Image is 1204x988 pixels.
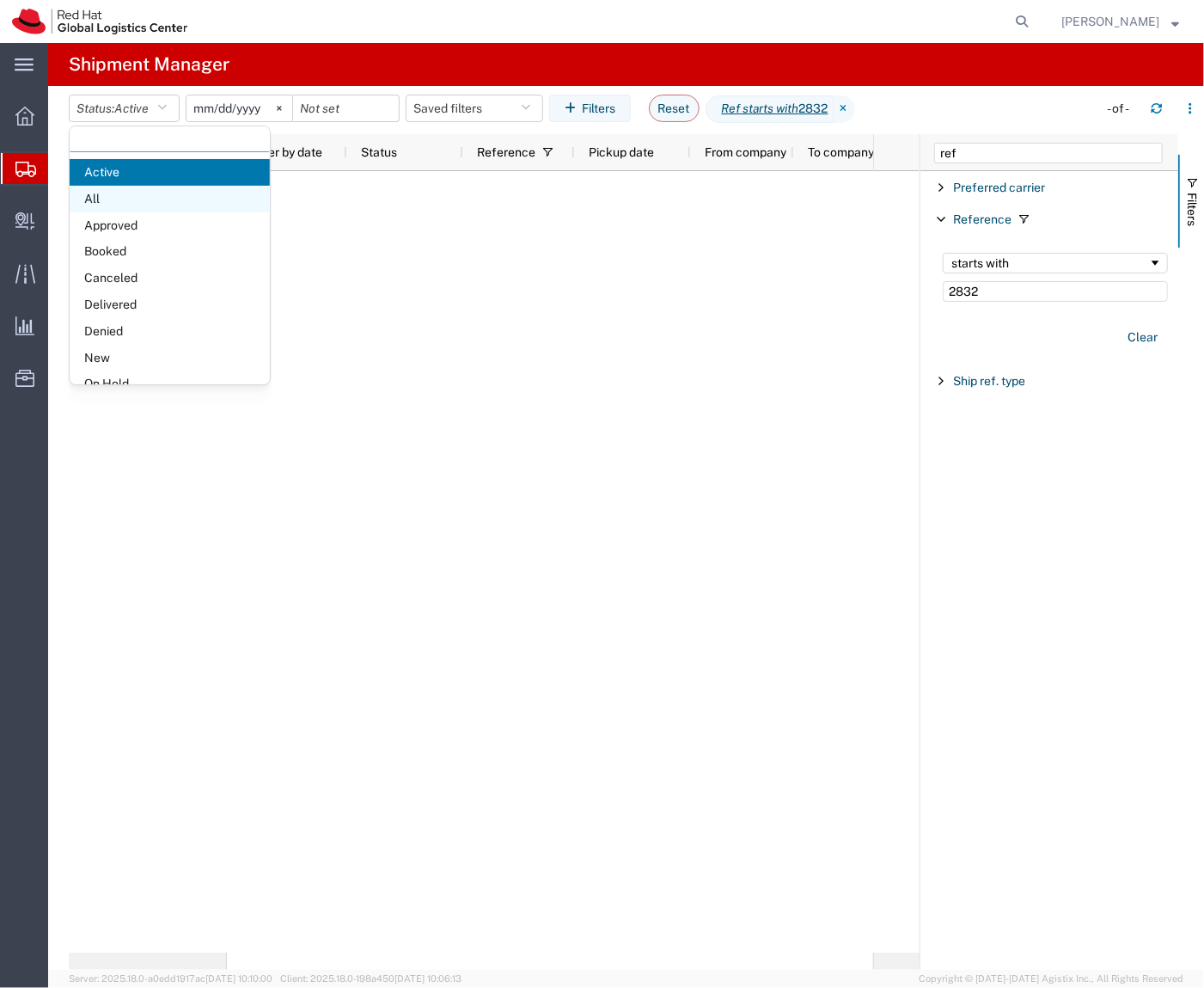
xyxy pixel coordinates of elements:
[1107,100,1137,118] div: - of -
[1117,323,1168,352] button: Clear
[70,212,270,239] span: Approved
[919,972,1183,986] span: Copyright © [DATE]-[DATE] Agistix Inc., All Rights Reserved
[1185,193,1199,226] span: Filters
[1061,12,1159,31] span: Soojung Mansberger
[70,186,270,212] span: All
[69,95,180,122] button: Status:Active
[943,281,1168,302] input: Filter Value
[394,973,461,984] span: [DATE] 10:06:13
[69,973,272,984] span: Server: 2025.18.0-a0edd1917ac
[477,145,535,159] span: Reference
[70,159,270,186] span: Active
[549,95,631,122] button: Filters
[241,145,322,159] span: Deliver by date
[70,371,270,397] span: On Hold
[953,181,1045,194] span: Preferred carrier
[114,101,149,115] span: Active
[186,95,292,121] input: Not set
[943,253,1168,273] div: Filtering operator
[70,238,270,265] span: Booked
[649,95,700,122] button: Reset
[934,143,1163,163] input: Filter Columns Input
[706,95,834,123] span: Ref starts with 2832
[361,145,397,159] span: Status
[722,100,799,118] i: Ref starts with
[205,973,272,984] span: [DATE] 10:10:00
[69,43,229,86] h4: Shipment Manager
[808,145,874,159] span: To company
[70,318,270,345] span: Denied
[280,973,461,984] span: Client: 2025.18.0-198a450
[705,145,786,159] span: From company
[406,95,543,122] button: Saved filters
[953,374,1025,388] span: Ship ref. type
[951,256,1148,270] div: starts with
[293,95,399,121] input: Not set
[1060,11,1180,32] button: [PERSON_NAME]
[589,145,654,159] span: Pickup date
[70,291,270,318] span: Delivered
[70,265,270,291] span: Canceled
[12,9,187,34] img: logo
[920,171,1178,970] div: Filter List 3 Filters
[953,212,1011,226] span: Reference
[70,345,270,371] span: New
